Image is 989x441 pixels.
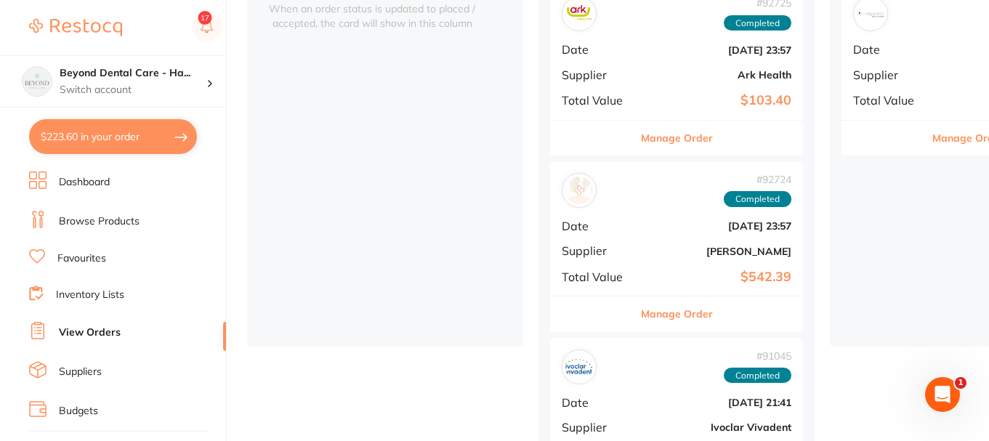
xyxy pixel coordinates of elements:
span: Supplier [562,68,634,81]
img: Beyond Dental Care - Hamilton [23,67,52,96]
b: [DATE] 21:41 [646,397,791,408]
img: Ivoclar Vivadent [565,353,593,381]
b: [DATE] 23:57 [646,220,791,232]
a: Restocq Logo [29,11,122,44]
span: 1 [955,377,966,389]
a: Dashboard [59,175,110,190]
span: Total Value [562,270,634,283]
p: Switch account [60,83,206,97]
img: Adam Dental [565,177,593,204]
span: Date [562,43,634,56]
span: Supplier [562,421,634,434]
span: Completed [724,15,791,31]
button: Manage Order [641,121,713,155]
button: Manage Order [641,296,713,331]
b: $542.39 [646,270,791,285]
span: # 91045 [724,350,791,362]
span: Date [853,43,926,56]
span: Total Value [562,94,634,107]
span: Supplier [853,68,926,81]
a: View Orders [59,325,121,340]
a: Budgets [59,404,98,418]
span: Total Value [853,94,926,107]
img: Restocq Logo [29,19,122,36]
button: $223.60 in your order [29,119,197,154]
span: Date [562,219,634,232]
b: $103.40 [646,93,791,108]
b: [PERSON_NAME] [646,246,791,257]
span: Completed [724,191,791,207]
h4: Beyond Dental Care - Hamilton [60,66,206,81]
a: Inventory Lists [56,288,124,302]
b: [DATE] 23:57 [646,44,791,56]
a: Suppliers [59,365,102,379]
a: Browse Products [59,214,140,229]
span: Completed [724,368,791,384]
span: Date [562,396,634,409]
span: Supplier [562,244,634,257]
b: Ark Health [646,69,791,81]
iframe: Intercom live chat [925,377,960,412]
span: # 92724 [724,174,791,185]
b: Ivoclar Vivadent [646,421,791,433]
a: Favourites [57,251,106,266]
